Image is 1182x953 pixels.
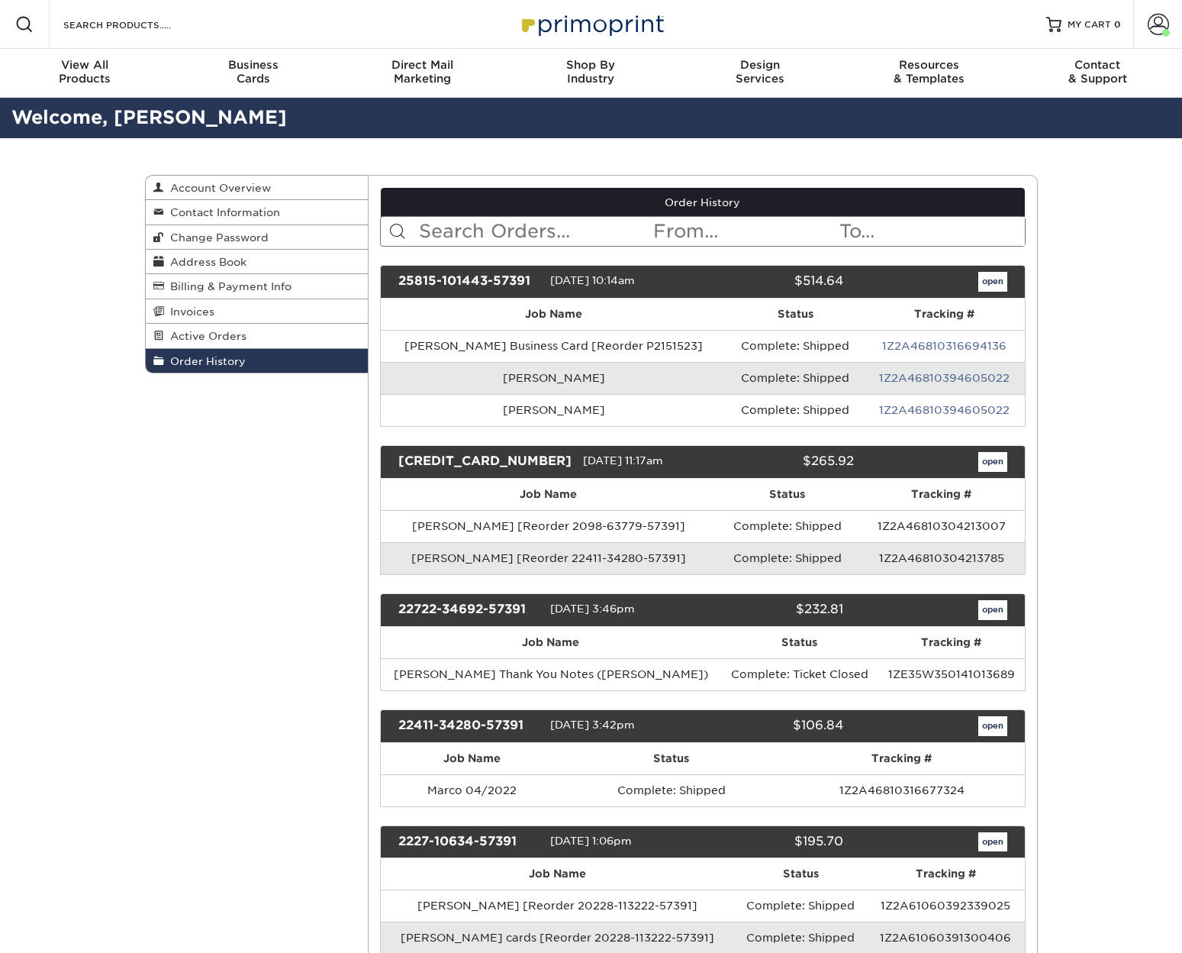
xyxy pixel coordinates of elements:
[146,200,369,225] a: Contact Information
[675,58,844,86] div: Services
[169,58,337,72] span: Business
[720,627,878,658] th: Status
[146,349,369,373] a: Order History
[381,188,1025,217] a: Order History
[387,600,550,620] div: 22722-34692-57391
[779,743,1024,774] th: Tracking #
[978,452,1007,472] a: open
[734,890,867,922] td: Complete: Shipped
[844,58,1013,72] span: Resources
[583,454,663,467] span: [DATE] 11:17am
[691,272,855,292] div: $514.64
[727,394,864,426] td: Complete: Shipped
[844,58,1013,86] div: & Templates
[720,658,878,690] td: Complete: Ticket Closed
[563,774,779,806] td: Complete: Shipped
[878,658,1025,690] td: 1ZE35W350141013689
[381,362,727,394] td: [PERSON_NAME]
[727,362,864,394] td: Complete: Shipped
[164,305,214,318] span: Invoices
[716,542,858,574] td: Complete: Shipped
[727,330,864,362] td: Complete: Shipped
[550,274,635,286] span: [DATE] 10:14am
[1013,58,1182,86] div: & Support
[858,479,1024,510] th: Tracking #
[864,299,1025,330] th: Tracking #
[387,452,583,472] div: [CREDIT_CARD_NUMBER]
[550,602,635,615] span: [DATE] 3:46pm
[338,58,507,86] div: Marketing
[417,217,652,246] input: Search Orders...
[978,600,1007,620] a: open
[164,256,246,268] span: Address Book
[691,716,855,736] div: $106.84
[858,542,1024,574] td: 1Z2A46810304213785
[858,510,1024,542] td: 1Z2A46810304213007
[691,832,855,852] div: $195.70
[62,15,211,34] input: SEARCH PRODUCTS.....
[146,299,369,324] a: Invoices
[734,858,867,890] th: Status
[164,355,246,367] span: Order History
[146,225,369,250] a: Change Password
[169,49,337,98] a: BusinessCards
[381,858,734,890] th: Job Name
[169,58,337,86] div: Cards
[713,452,865,472] div: $265.92
[381,330,727,362] td: [PERSON_NAME] Business Card [Reorder P2151523]
[652,217,838,246] input: From...
[381,890,734,922] td: [PERSON_NAME] [Reorder 20228-113222-57391]
[146,176,369,200] a: Account Overview
[387,716,550,736] div: 22411-34280-57391
[507,58,675,86] div: Industry
[978,716,1007,736] a: open
[716,479,858,510] th: Status
[381,394,727,426] td: [PERSON_NAME]
[381,299,727,330] th: Job Name
[164,206,280,218] span: Contact Information
[779,774,1024,806] td: 1Z2A46810316677324
[387,832,550,852] div: 2227-10634-57391
[675,49,844,98] a: DesignServices
[879,404,1010,416] a: 1Z2A46810394605022
[550,835,632,847] span: [DATE] 1:06pm
[716,510,858,542] td: Complete: Shipped
[1068,18,1111,31] span: MY CART
[381,743,563,774] th: Job Name
[387,272,550,292] div: 25815-101443-57391
[381,658,720,690] td: [PERSON_NAME] Thank You Notes ([PERSON_NAME])
[146,274,369,299] a: Billing & Payment Info
[727,299,864,330] th: Status
[507,58,675,72] span: Shop By
[867,890,1024,922] td: 1Z2A61060392339025
[675,58,844,72] span: Design
[164,182,271,194] span: Account Overview
[882,340,1006,352] a: 1Z2A46810316694136
[844,49,1013,98] a: Resources& Templates
[146,324,369,348] a: Active Orders
[978,272,1007,292] a: open
[507,49,675,98] a: Shop ByIndustry
[878,627,1025,658] th: Tracking #
[381,542,716,574] td: [PERSON_NAME] [Reorder 22411-34280-57391]
[1013,58,1182,72] span: Contact
[381,510,716,542] td: [PERSON_NAME] [Reorder 2098-63779-57391]
[381,627,720,658] th: Job Name
[550,719,635,731] span: [DATE] 3:42pm
[838,217,1024,246] input: To...
[381,774,563,806] td: Marco 04/2022
[146,250,369,274] a: Address Book
[164,330,246,342] span: Active Orders
[563,743,779,774] th: Status
[691,600,855,620] div: $232.81
[515,8,668,40] img: Primoprint
[879,372,1010,384] a: 1Z2A46810394605022
[867,858,1024,890] th: Tracking #
[338,49,507,98] a: Direct MailMarketing
[1114,19,1121,30] span: 0
[164,280,291,292] span: Billing & Payment Info
[1013,49,1182,98] a: Contact& Support
[381,479,716,510] th: Job Name
[338,58,507,72] span: Direct Mail
[164,231,269,244] span: Change Password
